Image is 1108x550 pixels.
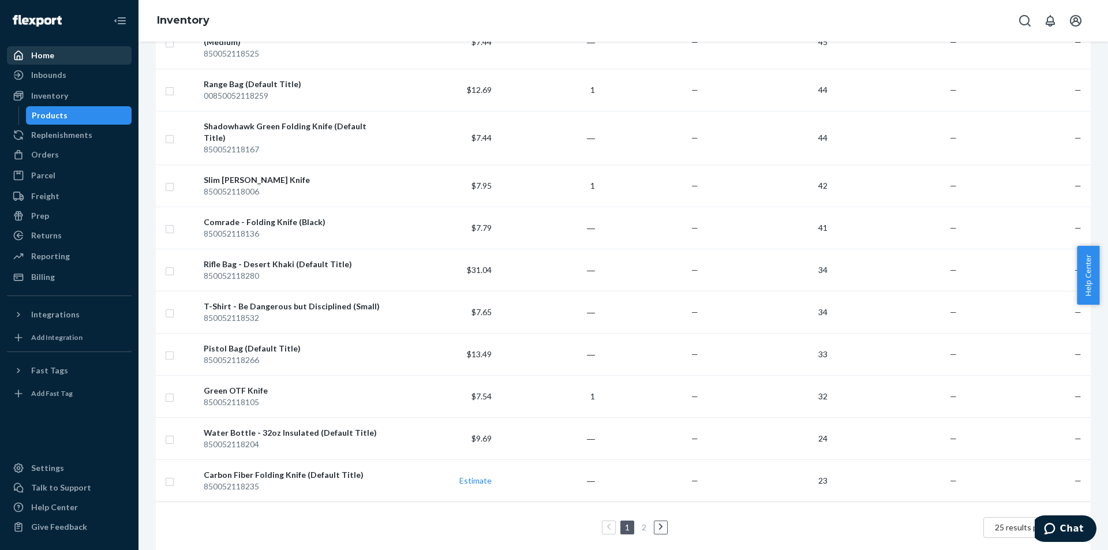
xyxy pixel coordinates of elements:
span: — [1075,133,1081,143]
span: — [691,37,698,47]
div: Add Integration [31,332,83,342]
td: 42 [703,164,832,207]
div: 00850052118259 [204,90,388,102]
span: $31.04 [467,265,492,275]
td: 23 [703,459,832,502]
span: — [1075,265,1081,275]
iframe: Opens a widget where you can chat to one of our agents [1035,515,1096,544]
button: Give Feedback [7,518,132,536]
span: — [1075,349,1081,359]
a: Help Center [7,498,132,517]
div: Slim [PERSON_NAME] Knife [204,174,388,186]
span: — [691,181,698,190]
a: Parcel [7,166,132,185]
a: Returns [7,226,132,245]
span: — [691,391,698,401]
span: — [950,433,957,443]
a: Billing [7,268,132,286]
span: — [691,85,698,95]
div: 850052118105 [204,396,388,408]
span: — [950,265,957,275]
a: Inventory [7,87,132,105]
button: Open account menu [1064,9,1087,32]
span: — [950,223,957,233]
div: Pistol Bag (Default Title) [204,343,388,354]
td: 33 [703,333,832,375]
a: Freight [7,187,132,205]
div: 850052118235 [204,481,388,492]
div: 850052118525 [204,48,388,59]
a: Add Integration [7,328,132,347]
td: ― [496,459,600,502]
div: Add Fast Tag [31,388,73,398]
div: Help Center [31,502,78,513]
span: — [1075,181,1081,190]
td: ― [496,417,600,459]
div: Billing [31,271,55,283]
div: 850052118532 [204,312,388,324]
div: Returns [31,230,62,241]
a: Inventory [157,14,209,27]
button: Integrations [7,305,132,324]
span: $7.65 [471,307,492,317]
span: $7.44 [471,133,492,143]
a: Estimate [459,476,492,485]
td: ― [496,249,600,291]
span: — [691,133,698,143]
div: Products [32,110,68,121]
span: — [1075,37,1081,47]
div: Inbounds [31,69,66,81]
a: Settings [7,459,132,477]
div: Orders [31,149,59,160]
span: $7.95 [471,181,492,190]
span: $12.69 [467,85,492,95]
td: 32 [703,375,832,417]
span: 25 results per page [995,522,1065,532]
a: Page 2 [639,522,649,532]
span: — [950,85,957,95]
a: Reporting [7,247,132,265]
td: 41 [703,207,832,249]
div: Carbon Fiber Folding Knife (Default Title) [204,469,388,481]
span: — [950,181,957,190]
a: Page 1 is your current page [623,522,632,532]
span: — [950,476,957,485]
div: Parcel [31,170,55,181]
button: Fast Tags [7,361,132,380]
div: Settings [31,462,64,474]
a: Prep [7,207,132,225]
div: Shadowhawk Green Folding Knife (Default Title) [204,121,388,144]
a: Home [7,46,132,65]
div: Integrations [31,309,80,320]
span: — [691,433,698,443]
button: Open notifications [1039,9,1062,32]
td: ― [496,15,600,69]
span: — [950,391,957,401]
td: 45 [703,15,832,69]
ol: breadcrumbs [148,4,219,38]
td: 34 [703,249,832,291]
div: Fast Tags [31,365,68,376]
div: Talk to Support [31,482,91,493]
div: T-Shirt - Be Dangerous but Disciplined (Small) [204,301,388,312]
td: 44 [703,69,832,111]
td: ― [496,207,600,249]
span: — [1075,391,1081,401]
a: Inbounds [7,66,132,84]
div: 850052118280 [204,270,388,282]
div: Rifle Bag - Desert Khaki (Default Title) [204,259,388,270]
div: 850052118006 [204,186,388,197]
a: Add Fast Tag [7,384,132,403]
td: ― [496,333,600,375]
span: — [1075,85,1081,95]
button: Help Center [1077,246,1099,305]
span: — [691,307,698,317]
div: 850052118136 [204,228,388,240]
span: — [691,223,698,233]
td: ― [496,111,600,164]
div: Water Bottle - 32oz Insulated (Default Title) [204,427,388,439]
div: Comrade - Folding Knife (Black) [204,216,388,228]
a: Products [26,106,132,125]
